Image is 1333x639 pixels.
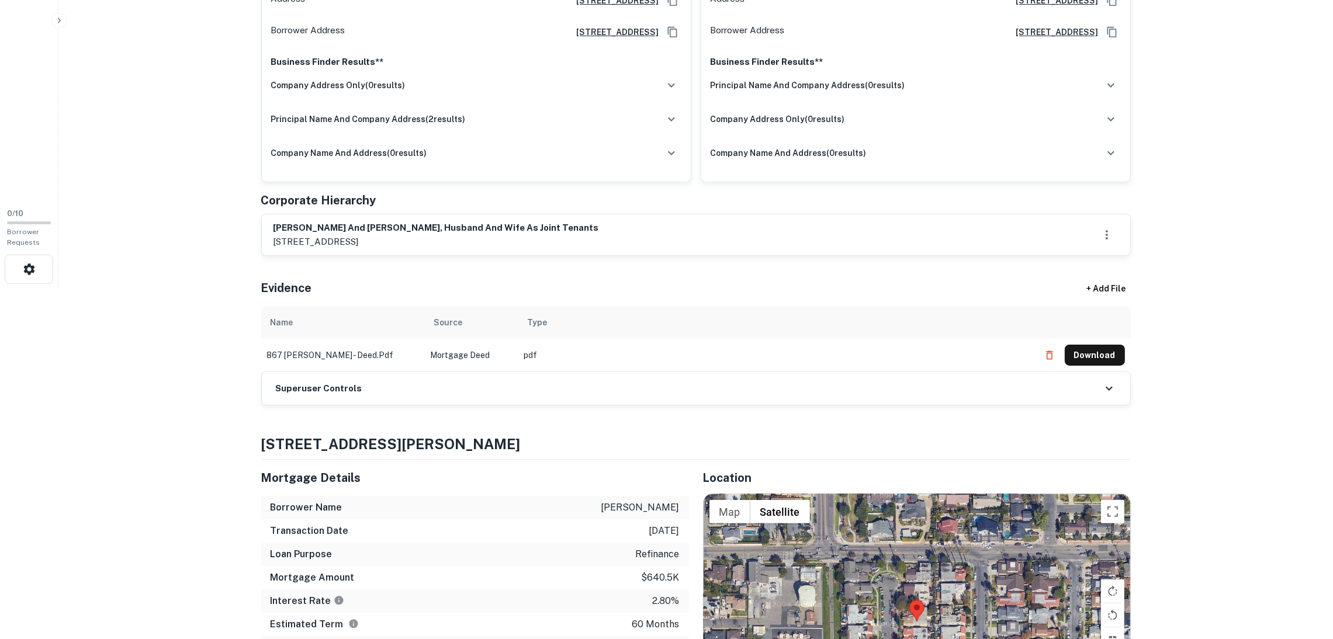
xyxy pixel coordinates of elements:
td: pdf [518,339,1033,371]
th: Source [425,306,518,339]
button: Show satellite imagery [750,500,810,523]
button: Copy Address [1103,23,1121,41]
p: Borrower Address [271,23,345,41]
span: 0 / 10 [7,209,23,218]
h6: Mortgage Amount [271,571,355,585]
button: Delete file [1039,346,1060,364]
h4: [STREET_ADDRESS][PERSON_NAME] [261,433,1131,454]
h6: company address only ( 0 results) [271,79,406,92]
p: $640.5k [642,571,680,585]
h6: company name and address ( 0 results) [711,147,867,159]
h6: Borrower Name [271,501,342,515]
h5: Evidence [261,279,312,297]
div: Name [271,315,293,329]
h6: [PERSON_NAME] and [PERSON_NAME], husband and wife as joint tenants [273,221,599,235]
h6: principal name and company address ( 2 results) [271,113,466,126]
th: Type [518,306,1033,339]
svg: The interest rates displayed on the website are for informational purposes only and may be report... [334,595,344,606]
h5: Corporate Hierarchy [261,192,376,209]
iframe: Chat Widget [1275,546,1333,602]
button: Show street map [709,500,750,523]
button: Copy Address [664,23,681,41]
p: [PERSON_NAME] [601,501,680,515]
h6: Transaction Date [271,524,349,538]
div: Source [434,315,463,329]
h5: Location [703,469,1131,487]
td: 867 [PERSON_NAME] - deed.pdf [261,339,425,371]
p: 60 months [632,617,680,631]
p: Borrower Address [711,23,785,41]
span: Borrower Requests [7,228,40,246]
p: Business Finder Results** [271,55,681,69]
p: refinance [636,547,680,561]
div: scrollable content [261,306,1131,371]
div: Type [528,315,548,329]
th: Name [261,306,425,339]
button: Rotate map counterclockwise [1101,603,1124,627]
p: Business Finder Results** [711,55,1121,69]
h6: Loan Purpose [271,547,333,561]
h6: Estimated Term [271,617,359,631]
button: Download [1065,345,1125,366]
h6: company name and address ( 0 results) [271,147,427,159]
h6: Interest Rate [271,594,344,608]
a: [STREET_ADDRESS] [567,26,659,39]
h6: principal name and company address ( 0 results) [711,79,905,92]
td: Mortgage Deed [425,339,518,371]
h6: company address only ( 0 results) [711,113,845,126]
h6: Superuser Controls [276,382,362,395]
h5: Mortgage Details [261,469,689,487]
div: + Add File [1065,278,1147,299]
a: [STREET_ADDRESS] [1007,26,1099,39]
p: [STREET_ADDRESS] [273,235,599,249]
button: Toggle fullscreen view [1101,500,1124,523]
p: 2.80% [653,594,680,608]
p: [DATE] [649,524,680,538]
svg: Term is based on a standard schedule for this type of loan. [348,619,359,629]
button: Rotate map clockwise [1101,579,1124,603]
